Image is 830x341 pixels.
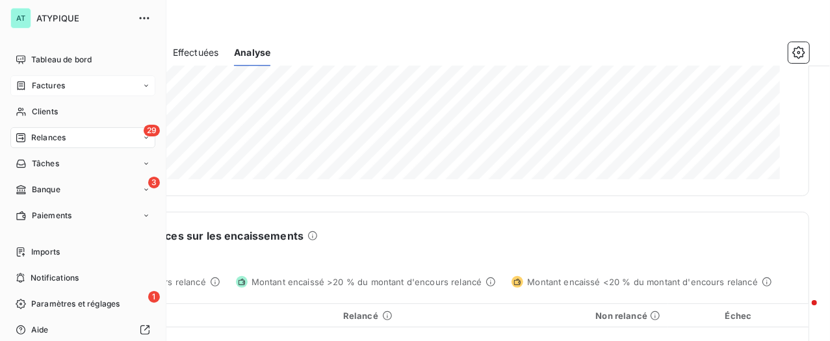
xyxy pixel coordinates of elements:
span: 1 [148,291,160,303]
div: Non relancé [408,310,660,321]
div: AT [10,8,31,29]
span: Banque [32,184,60,196]
div: Échec [676,310,801,321]
span: Paiements [32,210,71,221]
div: Relancé [191,310,393,321]
span: Montant encaissé <20 % du montant d'encours relancé [527,277,758,287]
span: Notifications [31,272,79,284]
span: Tableau de bord [31,54,92,66]
span: Montant encaissé >20 % du montant d'encours relancé [252,277,482,287]
iframe: Intercom live chat [786,297,817,328]
h6: Impact des relances sur les encaissements [79,228,304,244]
span: Clients [32,106,58,118]
span: Analyse [234,46,270,59]
span: Aide [31,324,49,336]
span: Relances [31,132,66,144]
a: Aide [10,320,155,340]
span: ATYPIQUE [36,13,130,23]
span: Factures [32,80,65,92]
span: 29 [144,125,160,136]
span: 3 [148,177,160,188]
span: Effectuées [173,46,219,59]
span: Paramètres et réglages [31,298,120,310]
span: Tâches [32,158,59,170]
span: Imports [31,246,60,258]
